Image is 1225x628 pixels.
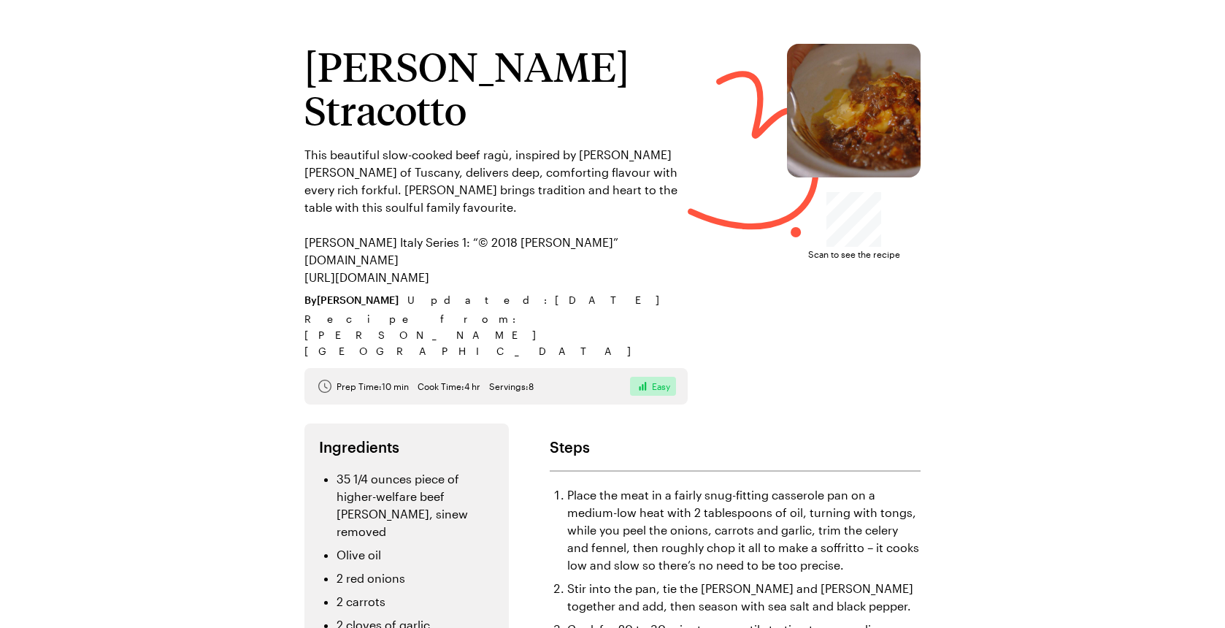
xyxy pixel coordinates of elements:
h1: [PERSON_NAME] Stracotto [304,44,688,131]
li: Stir into the pan, tie the [PERSON_NAME] and [PERSON_NAME] together and add, then season with sea... [567,580,921,615]
li: 2 carrots [337,593,494,610]
span: Scan to see the recipe [808,247,900,261]
h2: Steps [550,438,921,456]
p: This beautiful slow-cooked beef ragù, inspired by [PERSON_NAME] [PERSON_NAME] of Tuscany, deliver... [304,146,688,286]
li: 2 red onions [337,570,494,587]
span: Easy [652,380,670,392]
li: Olive oil [337,546,494,564]
span: Prep Time: 10 min [337,380,409,392]
span: Cook Time: 4 hr [418,380,480,392]
h2: Ingredients [319,438,494,456]
span: Recipe from: [PERSON_NAME] [GEOGRAPHIC_DATA] [304,311,688,359]
span: Updated : [DATE] [407,292,674,308]
li: 35 1/4 ounces piece of higher-welfare beef [PERSON_NAME], sinew removed [337,470,494,540]
li: Place the meat in a fairly snug-fitting casserole pan on a medium-low heat with 2 tablespoons of ... [567,486,921,574]
img: Jamie Oliver's Stracotto [787,44,921,177]
span: By [PERSON_NAME] [304,292,399,308]
span: Servings: 8 [489,380,534,392]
